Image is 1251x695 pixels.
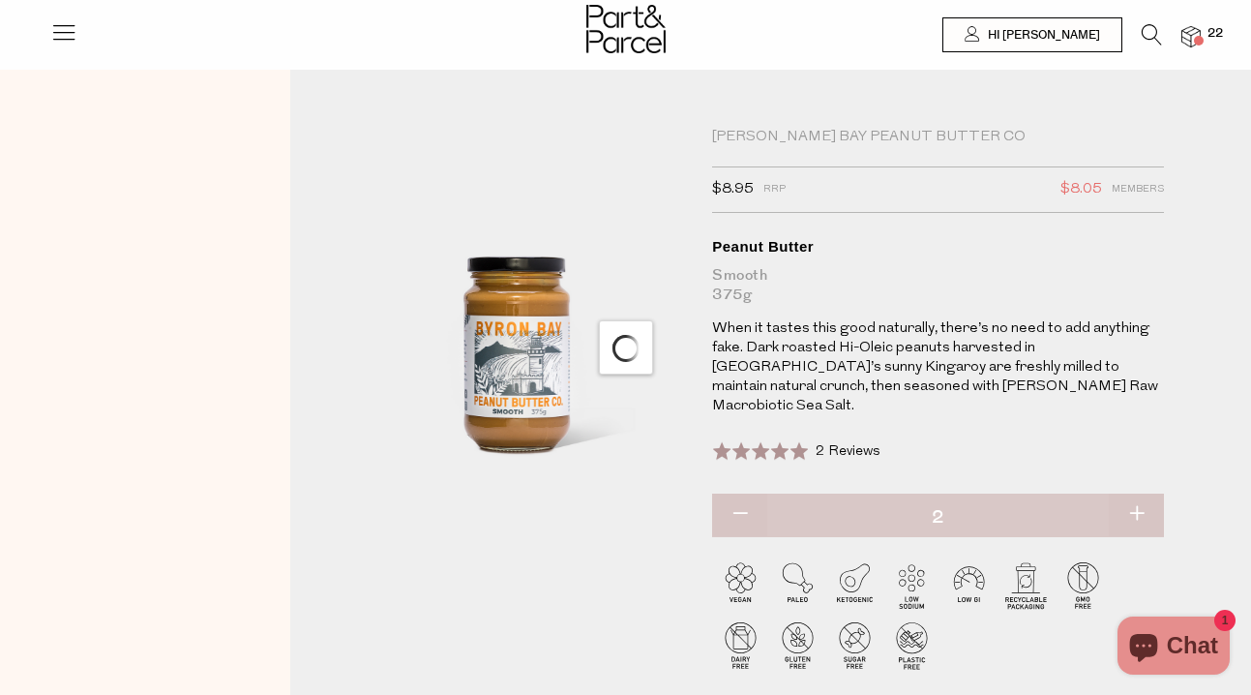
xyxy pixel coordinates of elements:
div: Peanut Butter [712,237,1164,257]
img: P_P-ICONS-Live_Bec_V11_Low_Gi.svg [940,557,998,614]
img: P_P-ICONS-Live_Bec_V11_Ketogenic.svg [826,557,883,614]
div: Smooth 375g [712,266,1164,305]
span: $8.05 [1060,177,1102,202]
span: 22 [1203,25,1228,43]
span: Hi [PERSON_NAME] [983,27,1100,44]
span: $8.95 [712,177,754,202]
img: P_P-ICONS-Live_Bec_V11_Gluten_Free.svg [769,617,826,674]
span: 2 Reviews [816,444,880,459]
img: P_P-ICONS-Live_Bec_V11_Paleo.svg [769,557,826,614]
img: P_P-ICONS-Live_Bec_V11_Sugar_Free.svg [826,617,883,674]
img: P_P-ICONS-Live_Bec_V11_Low_Sodium.svg [883,557,940,614]
img: P_P-ICONS-Live_Bec_V11_Dairy_Free.svg [712,617,769,674]
div: [PERSON_NAME] Bay Peanut Butter Co [712,128,1164,147]
img: P_P-ICONS-Live_Bec_V11_Plastic_Free.svg [883,617,940,674]
a: 22 [1181,26,1201,46]
inbox-online-store-chat: Shopify online store chat [1112,617,1236,680]
img: Peanut Butter [348,128,683,523]
p: When it tastes this good naturally, there’s no need to add anything fake. Dark roasted Hi-Oleic p... [712,319,1164,416]
img: Part&Parcel [586,5,666,53]
img: P_P-ICONS-Live_Bec_V11_Recyclable_Packaging.svg [998,557,1055,614]
input: QTY Peanut Butter [712,494,1164,542]
a: Hi [PERSON_NAME] [942,17,1122,52]
span: RRP [763,177,786,202]
img: P_P-ICONS-Live_Bec_V11_GMO_Free.svg [1055,557,1112,614]
span: Members [1112,177,1164,202]
img: P_P-ICONS-Live_Bec_V11_Vegan.svg [712,557,769,614]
